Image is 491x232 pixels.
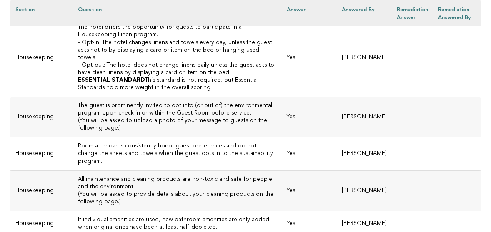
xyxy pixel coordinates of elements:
h3: - Opt-in: The hotel changes linens and towels every day, unless the guest asks not to by displayi... [78,39,277,62]
td: Housekeeping [10,170,73,211]
td: Housekeeping [10,97,73,137]
h3: The guest is prominently invited to opt into (or out of) the environmental program upon check in ... [78,102,277,117]
td: Yes [282,97,337,137]
td: [PERSON_NAME] [337,19,392,97]
p: (You will be asked to provide details about your cleaning products on the following page.) [78,191,277,206]
td: Yes [282,137,337,170]
td: Housekeeping [10,137,73,170]
strong: ESSENTIAL STANDARD [78,77,145,83]
p: This standard is not required, but Essential Standards hold more weight in the overall scoring. [78,77,277,92]
h3: Room attendants consistently honor guest preferences and do not change the sheets and towels when... [78,142,277,165]
td: [PERSON_NAME] [337,97,392,137]
td: Housekeeping [10,19,73,97]
h3: The hotel offers the opportunity for guests to participate in a Housekeeping Linen program. [78,24,277,39]
td: [PERSON_NAME] [337,170,392,211]
td: Yes [282,170,337,211]
td: Yes [282,19,337,97]
p: (You will be asked to upload a photo of your message to guests on the following page.) [78,117,277,132]
h3: If individual amenities are used, new bathroom amenities are only added when original ones have b... [78,216,277,231]
h3: - Opt-out: The hotel does not change linens daily unless the guest asks to have clean linens by d... [78,62,277,77]
h3: All maintenance and cleaning products are non-toxic and safe for people and the environment. [78,176,277,191]
td: [PERSON_NAME] [337,137,392,170]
